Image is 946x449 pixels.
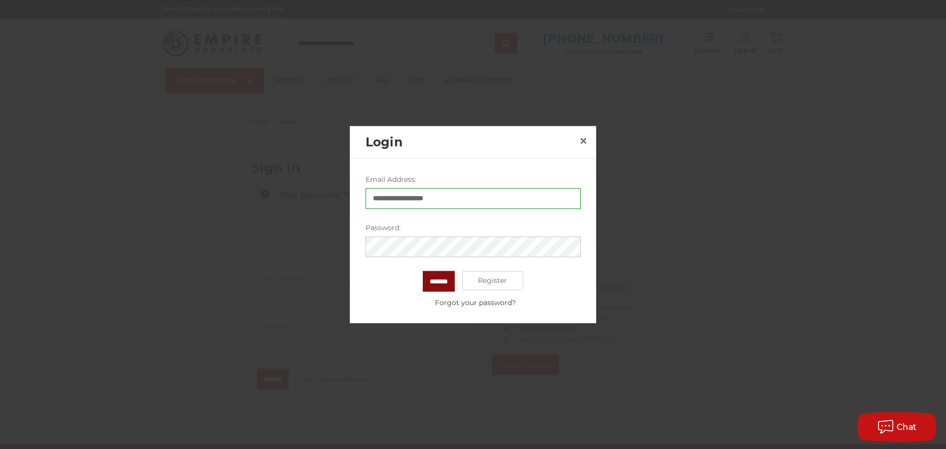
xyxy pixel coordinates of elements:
button: Chat [857,412,936,442]
h2: Login [366,133,575,151]
span: × [579,131,588,150]
label: Password: [366,222,581,233]
a: Close [575,133,591,149]
a: Forgot your password? [371,297,580,308]
a: Register [462,271,524,290]
span: Chat [897,422,917,432]
label: Email Address: [366,174,581,184]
